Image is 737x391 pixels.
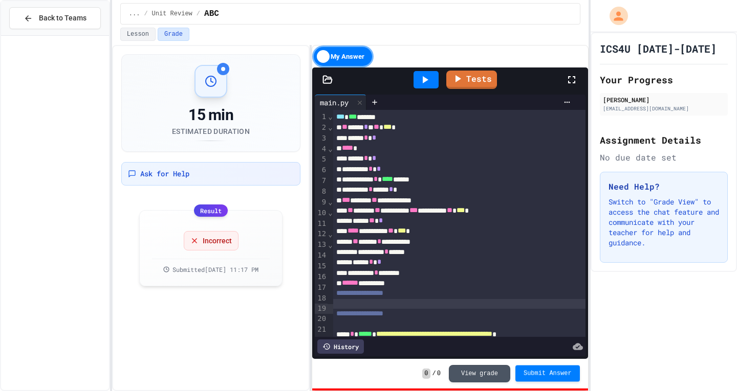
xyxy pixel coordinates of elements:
div: 20 [315,314,328,325]
div: 15 min [172,106,250,124]
div: 7 [315,176,328,187]
div: 5 [315,154,328,165]
span: ABC [204,8,219,20]
span: Incorrect [203,236,232,246]
span: Fold line [328,241,333,249]
button: View grade [449,365,510,382]
div: 17 [315,283,328,293]
span: Fold line [328,209,333,217]
span: Unit Review [152,10,192,18]
button: Back to Teams [9,7,101,29]
div: No due date set [600,151,728,164]
div: main.py [315,97,354,108]
button: Submit Answer [515,365,580,382]
span: / [197,10,200,18]
div: 11 [315,219,328,229]
div: Result [194,204,228,217]
div: 14 [315,250,328,261]
iframe: chat widget [694,350,727,381]
div: 10 [315,208,328,219]
span: / [432,370,436,378]
span: Fold line [328,112,333,121]
span: Submitted [DATE] 11:17 PM [172,265,258,273]
a: Tests [446,71,497,89]
span: Submit Answer [524,370,572,378]
div: Estimated Duration [172,126,250,136]
button: Grade [158,28,189,41]
div: 8 [315,187,328,197]
span: Back to Teams [39,13,86,24]
div: main.py [315,95,366,110]
span: Fold line [328,198,333,206]
div: 21 [315,325,328,335]
div: 1 [315,112,328,123]
div: My Account [599,4,631,28]
div: 18 [315,293,328,304]
span: Fold line [328,123,333,131]
div: 4 [315,144,328,155]
div: History [317,339,364,354]
span: 0 [437,370,441,378]
div: 13 [315,240,328,250]
p: Switch to "Grade View" to access the chat feature and communicate with your teacher for help and ... [609,197,719,248]
span: 0 [422,369,430,379]
div: 12 [315,229,328,240]
span: Ask for Help [140,169,189,179]
div: 19 [315,304,328,314]
div: 9 [315,197,328,208]
div: 6 [315,165,328,176]
div: 22 [315,335,328,356]
iframe: chat widget [652,306,727,349]
h1: ICS4U [DATE]-[DATE] [600,41,717,56]
span: Fold line [328,230,333,238]
div: 2 [315,123,328,133]
div: 15 [315,261,328,272]
div: [PERSON_NAME] [603,95,725,104]
h2: Assignment Details [600,133,728,147]
button: Lesson [120,28,156,41]
div: 3 [315,133,328,144]
div: [EMAIL_ADDRESS][DOMAIN_NAME] [603,105,725,112]
h3: Need Help? [609,180,719,193]
span: Fold line [328,145,333,153]
span: / [144,10,147,18]
div: 16 [315,272,328,283]
h2: Your Progress [600,73,728,87]
span: ... [129,10,140,18]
